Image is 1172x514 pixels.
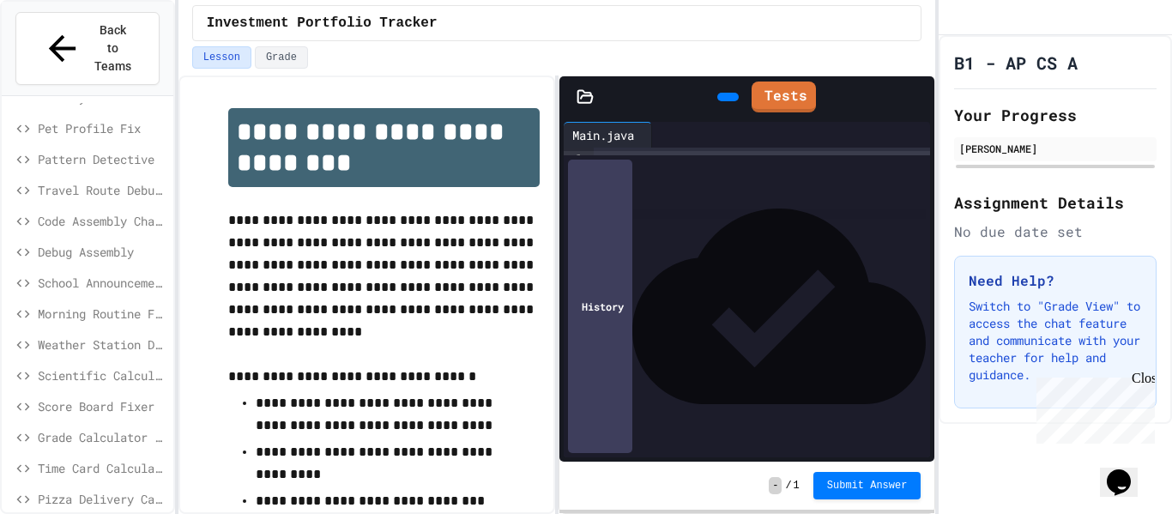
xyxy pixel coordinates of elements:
[794,479,800,493] span: 1
[38,397,166,415] span: Score Board Fixer
[954,221,1157,242] div: No due date set
[38,212,166,230] span: Code Assembly Challenge
[1100,445,1155,497] iframe: chat widget
[813,472,921,499] button: Submit Answer
[38,366,166,384] span: Scientific Calculator
[752,82,816,112] a: Tests
[954,190,1157,215] h2: Assignment Details
[38,428,166,446] span: Grade Calculator Pro
[564,122,652,148] div: Main.java
[38,305,166,323] span: Morning Routine Fix
[1030,371,1155,444] iframe: chat widget
[769,477,782,494] span: -
[954,103,1157,127] h2: Your Progress
[969,298,1142,384] p: Switch to "Grade View" to access the chat feature and communicate with your teacher for help and ...
[192,46,251,69] button: Lesson
[38,181,166,199] span: Travel Route Debugger
[38,150,166,168] span: Pattern Detective
[38,459,166,477] span: Time Card Calculator
[564,126,643,144] div: Main.java
[785,479,791,493] span: /
[7,7,118,109] div: Chat with us now!Close
[207,13,438,33] span: Investment Portfolio Tracker
[38,243,166,261] span: Debug Assembly
[954,51,1078,75] h1: B1 - AP CS A
[564,151,585,168] div: 1
[827,479,908,493] span: Submit Answer
[38,336,166,354] span: Weather Station Debugger
[93,21,133,76] span: Back to Teams
[38,490,166,508] span: Pizza Delivery Calculator
[38,274,166,292] span: School Announcements
[568,160,632,453] div: History
[969,270,1142,291] h3: Need Help?
[255,46,308,69] button: Grade
[38,119,166,137] span: Pet Profile Fix
[959,141,1151,156] div: [PERSON_NAME]
[15,12,160,85] button: Back to Teams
